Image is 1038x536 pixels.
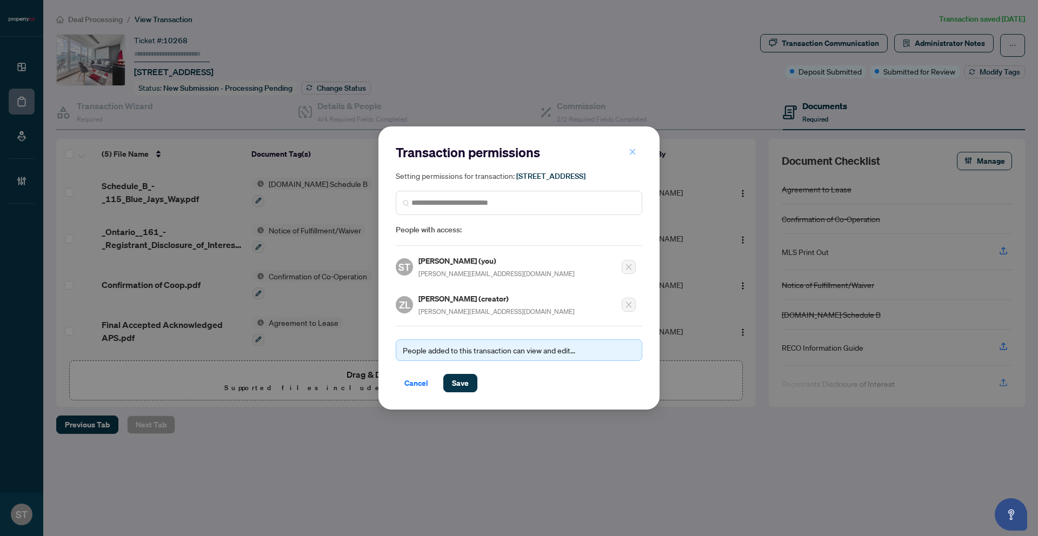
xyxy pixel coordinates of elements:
[516,171,585,181] span: [STREET_ADDRESS]
[403,344,635,356] div: People added to this transaction can view and edit...
[403,200,409,206] img: search_icon
[396,224,642,236] span: People with access:
[398,259,410,274] span: ST
[452,374,469,392] span: Save
[629,148,636,156] span: close
[396,170,642,182] h5: Setting permissions for transaction:
[396,374,437,392] button: Cancel
[396,144,642,161] h2: Transaction permissions
[443,374,477,392] button: Save
[418,292,575,305] h5: [PERSON_NAME] (creator)
[418,254,575,267] h5: [PERSON_NAME] (you)
[399,297,410,312] span: ZL
[418,270,575,278] span: [PERSON_NAME][EMAIL_ADDRESS][DOMAIN_NAME]
[995,498,1027,531] button: Open asap
[418,307,575,316] span: [PERSON_NAME][EMAIL_ADDRESS][DOMAIN_NAME]
[404,374,428,392] span: Cancel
